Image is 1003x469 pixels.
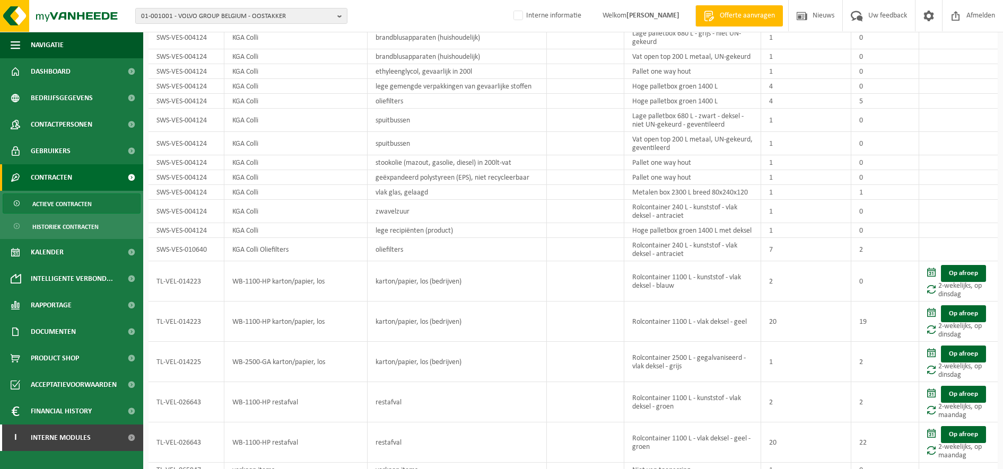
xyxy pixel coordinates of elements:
td: 0 [851,155,919,170]
td: TL-VEL-014225 [149,342,224,382]
td: 7 [761,238,851,261]
span: Rapportage [31,292,72,318]
td: 1 [761,223,851,238]
td: 2 [761,261,851,302]
label: Interne informatie [511,8,581,24]
strong: [PERSON_NAME] [626,12,679,20]
td: Pallet one way hout [624,155,761,170]
td: 5 [851,94,919,109]
td: 1 [761,132,851,155]
td: KGA Colli [224,170,368,185]
td: 2-wekelijks, op maandag [919,382,998,422]
td: oliefilters [368,238,547,261]
td: geëxpandeerd polystyreen (EPS), niet recycleerbaar [368,170,547,185]
td: karton/papier, los (bedrijven) [368,342,547,382]
td: 1 [761,170,851,185]
td: 2 [851,382,919,422]
td: SWS-VES-004124 [149,49,224,64]
td: Rolcontainer 1100 L - kunststof - vlak deksel - groen [624,382,761,422]
span: 01-001001 - VOLVO GROUP BELGIUM - OOSTAKKER [141,8,333,24]
td: karton/papier, los (bedrijven) [368,261,547,302]
td: SWS-VES-004124 [149,185,224,200]
td: KGA Colli [224,155,368,170]
td: KGA Colli [224,79,368,94]
td: 0 [851,200,919,223]
td: 20 [761,302,851,342]
td: SWS-VES-004124 [149,79,224,94]
a: Historiek contracten [3,216,141,236]
span: Gebruikers [31,138,71,164]
td: Hoge palletbox groen 1400 L [624,94,761,109]
td: Rolcontainer 1100 L - vlak deksel - geel [624,302,761,342]
td: 1 [761,64,851,79]
td: SWS-VES-004124 [149,109,224,132]
td: zwavelzuur [368,200,547,223]
a: Actieve contracten [3,193,141,214]
span: Financial History [31,398,92,424]
td: 0 [851,132,919,155]
a: Op afroep [941,386,986,403]
td: 20 [761,422,851,463]
td: Rolcontainer 1100 L - vlak deksel - geel - groen [624,422,761,463]
td: 0 [851,223,919,238]
td: Rolcontainer 1100 L - kunststof - vlak deksel - blauw [624,261,761,302]
td: Metalen box 2300 L breed 80x240x120 [624,185,761,200]
span: Intelligente verbond... [31,266,113,292]
td: 1 [761,109,851,132]
span: Dashboard [31,58,71,85]
td: 2 [851,342,919,382]
td: 19 [851,302,919,342]
td: lege gemengde verpakkingen van gevaarlijke stoffen [368,79,547,94]
td: 2 [851,238,919,261]
td: karton/papier, los (bedrijven) [368,302,547,342]
td: SWS-VES-004124 [149,155,224,170]
span: Bedrijfsgegevens [31,85,93,111]
td: Pallet one way hout [624,64,761,79]
td: KGA Colli [224,26,368,49]
td: spuitbussen [368,109,547,132]
td: oliefilters [368,94,547,109]
span: Actieve contracten [32,194,92,214]
td: 1 [761,49,851,64]
td: 0 [851,79,919,94]
a: Offerte aanvragen [695,5,783,26]
td: SWS-VES-004124 [149,26,224,49]
td: WB-1100-HP restafval [224,422,368,463]
a: Op afroep [941,346,986,362]
td: Pallet one way hout [624,170,761,185]
td: SWS-VES-010640 [149,238,224,261]
span: Acceptatievoorwaarden [31,371,117,398]
td: Rolcontainer 2500 L - gegalvaniseerd - vlak deksel - grijs [624,342,761,382]
td: 4 [761,94,851,109]
td: 1 [761,155,851,170]
td: WB-1100-HP karton/papier, los [224,302,368,342]
td: TL-VEL-026643 [149,382,224,422]
td: 0 [851,261,919,302]
td: WB-1100-HP karton/papier, los [224,261,368,302]
td: 0 [851,170,919,185]
td: Vat open top 200 L metaal, UN-gekeurd, geventileerd [624,132,761,155]
span: Historiek contracten [32,217,99,237]
td: 2-wekelijks, op dinsdag [919,342,998,382]
td: SWS-VES-004124 [149,223,224,238]
td: 1 [761,26,851,49]
td: ethyleenglycol, gevaarlijk in 200l [368,64,547,79]
td: Rolcontainer 240 L - kunststof - vlak deksel - antraciet [624,200,761,223]
td: vlak glas, gelaagd [368,185,547,200]
td: KGA Colli [224,223,368,238]
td: 1 [761,200,851,223]
td: Lage palletbox 680 L - zwart - deksel - niet UN-gekeurd - geventileerd [624,109,761,132]
span: Documenten [31,318,76,345]
td: Hoge palletbox groen 1400 L met deksel [624,223,761,238]
span: Contracten [31,164,72,191]
td: KGA Colli [224,49,368,64]
td: 4 [761,79,851,94]
td: WB-1100-HP restafval [224,382,368,422]
a: Op afroep [941,305,986,322]
td: 1 [761,342,851,382]
td: KGA Colli [224,109,368,132]
td: 0 [851,26,919,49]
td: 22 [851,422,919,463]
td: KGA Colli [224,64,368,79]
td: Rolcontainer 240 L - kunststof - vlak deksel - antraciet [624,238,761,261]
